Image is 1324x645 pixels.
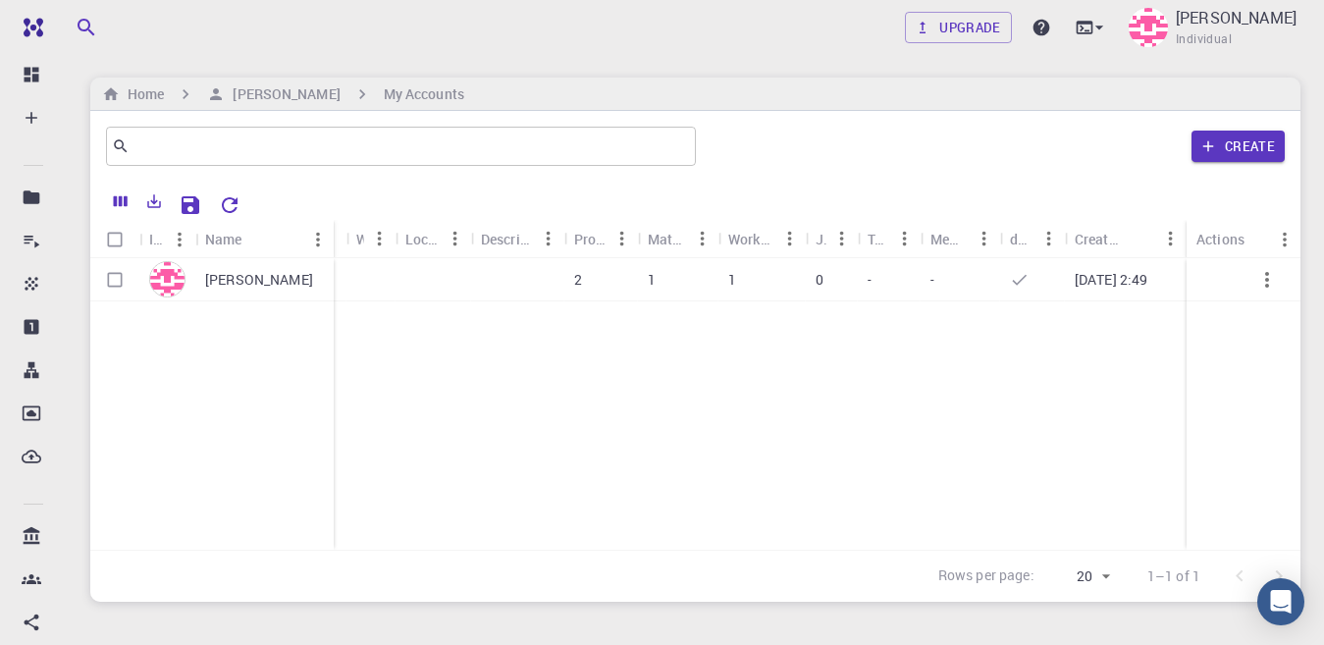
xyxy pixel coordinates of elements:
[205,220,242,258] div: Name
[564,220,638,258] div: Projects
[806,220,858,258] div: Jobs
[1124,223,1155,254] button: Sort
[139,220,195,258] div: Icon
[164,224,195,255] button: Menu
[230,270,337,290] p: mohammad1988
[868,270,872,290] p: -
[16,18,43,37] img: logo
[1269,224,1300,255] button: Menu
[607,223,638,254] button: Menu
[137,186,171,217] button: Export
[149,261,185,297] img: avatar
[210,186,249,225] button: Reset Explorer Settings
[1187,220,1300,258] div: Actions
[220,220,346,258] div: System Name
[1000,220,1065,258] div: default
[1257,578,1304,625] div: Open Intercom Messenger
[1155,223,1187,254] button: Menu
[1196,220,1245,258] div: Actions
[868,220,889,258] div: Teams
[225,83,340,105] h6: [PERSON_NAME]
[938,565,1034,588] p: Rows per page:
[1075,220,1124,258] div: Created
[648,220,687,258] div: Materials
[648,270,656,290] p: 1
[405,220,440,258] div: Location
[728,270,736,290] p: 1
[1192,131,1285,162] button: Create
[1033,223,1065,254] button: Menu
[574,270,582,290] p: 2
[171,186,210,225] button: Save Explorer Settings
[356,220,364,258] div: Web
[39,14,110,31] span: Support
[728,220,774,258] div: Workflows
[1010,220,1033,258] div: default
[396,220,471,258] div: Location
[774,223,806,254] button: Menu
[481,220,533,258] div: Description
[1065,220,1187,258] div: Created
[149,220,164,258] div: Icon
[969,223,1000,254] button: Menu
[816,220,826,258] div: Jobs
[1176,29,1232,49] span: Individual
[195,220,334,258] div: Name
[1129,8,1168,47] img: Mohammad Alanzi
[364,223,396,254] button: Menu
[205,270,313,290] p: [PERSON_NAME]
[858,220,921,258] div: Teams
[889,223,921,254] button: Menu
[1042,563,1116,591] div: 20
[104,186,137,217] button: Columns
[471,220,564,258] div: Description
[816,270,823,290] p: 0
[574,220,607,258] div: Projects
[921,220,1000,258] div: Members
[384,83,464,105] h6: My Accounts
[242,224,274,255] button: Sort
[1176,6,1297,29] p: [PERSON_NAME]
[302,224,334,255] button: Menu
[718,220,806,258] div: Workflows
[440,223,471,254] button: Menu
[930,220,969,258] div: Members
[826,223,858,254] button: Menu
[98,83,468,105] nav: breadcrumb
[1147,566,1200,586] p: 1–1 of 1
[638,220,718,258] div: Materials
[1075,270,1148,290] p: [DATE] 2:49
[120,83,164,105] h6: Home
[687,223,718,254] button: Menu
[905,12,1012,43] a: Upgrade
[533,223,564,254] button: Menu
[346,220,396,258] div: Web
[930,270,934,290] p: -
